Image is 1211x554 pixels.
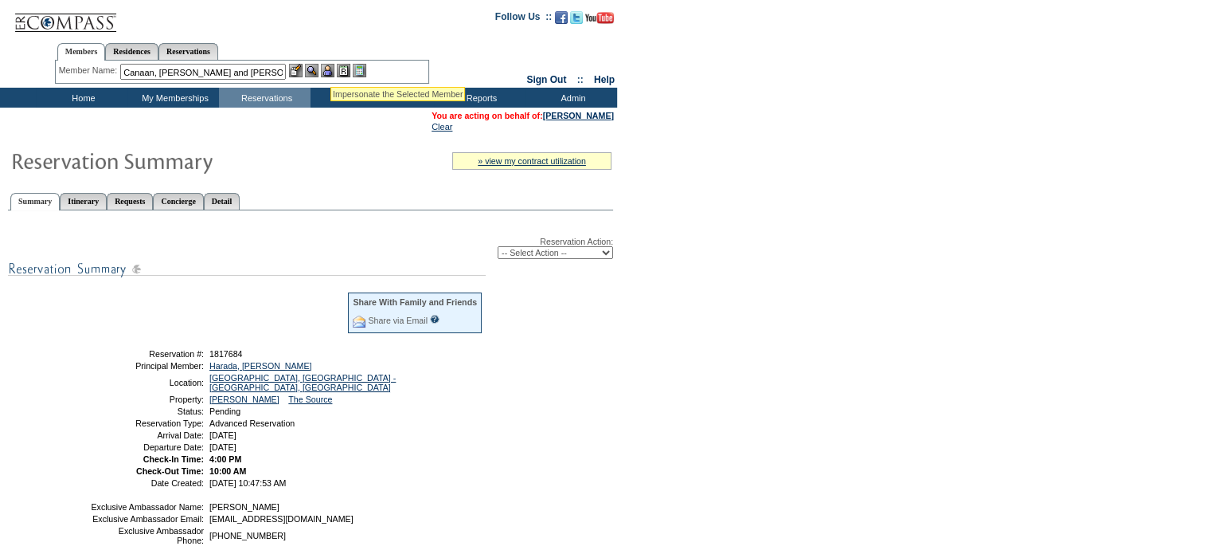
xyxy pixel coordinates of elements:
[8,237,613,259] div: Reservation Action:
[353,297,477,307] div: Share With Family and Friends
[209,478,286,488] span: [DATE] 10:47:53 AM
[209,361,312,371] a: Harada, [PERSON_NAME]
[90,478,204,488] td: Date Created:
[90,418,204,428] td: Reservation Type:
[434,88,525,108] td: Reports
[10,144,329,176] img: Reservaton Summary
[543,111,614,120] a: [PERSON_NAME]
[209,418,295,428] span: Advanced Reservation
[209,466,246,476] span: 10:00 AM
[430,315,439,324] input: What is this?
[209,395,279,404] a: [PERSON_NAME]
[8,259,486,279] img: subTtlResSummary.gif
[368,316,428,325] a: Share via Email
[90,407,204,416] td: Status:
[143,454,204,464] strong: Check-In Time:
[353,64,366,77] img: b_calculator.gif
[219,88,311,108] td: Reservations
[337,64,350,77] img: Reservations
[90,442,204,452] td: Departure Date:
[495,10,552,29] td: Follow Us ::
[90,361,204,371] td: Principal Member:
[585,16,614,26] a: Subscribe to our YouTube Channel
[90,430,204,440] td: Arrival Date:
[570,16,583,26] a: Follow us on Twitter
[432,122,452,132] a: Clear
[432,111,614,120] span: You are acting on behalf of:
[577,74,584,85] span: ::
[289,64,303,77] img: b_edit.gif
[204,193,240,210] a: Detail
[10,193,60,210] a: Summary
[127,88,219,108] td: My Memberships
[209,407,240,416] span: Pending
[153,193,203,210] a: Concierge
[90,502,204,512] td: Exclusive Ambassador Name:
[107,193,153,210] a: Requests
[311,88,434,108] td: Vacation Collection
[209,502,279,512] span: [PERSON_NAME]
[60,193,107,210] a: Itinerary
[525,88,617,108] td: Admin
[333,89,463,99] div: Impersonate the Selected Member
[526,74,566,85] a: Sign Out
[90,373,204,392] td: Location:
[90,526,204,545] td: Exclusive Ambassador Phone:
[209,531,286,540] span: [PHONE_NUMBER]
[288,395,332,404] a: The Source
[478,156,586,166] a: » view my contract utilization
[209,349,243,359] span: 1817684
[105,43,158,60] a: Residences
[555,11,568,24] img: Become our fan on Facebook
[585,12,614,24] img: Subscribe to our YouTube Channel
[305,64,318,77] img: View
[209,514,354,524] span: [EMAIL_ADDRESS][DOMAIN_NAME]
[555,16,568,26] a: Become our fan on Facebook
[90,349,204,359] td: Reservation #:
[209,442,236,452] span: [DATE]
[321,64,334,77] img: Impersonate
[59,64,120,77] div: Member Name:
[209,430,236,440] span: [DATE]
[209,454,241,464] span: 4:00 PM
[570,11,583,24] img: Follow us on Twitter
[90,395,204,404] td: Property:
[36,88,127,108] td: Home
[594,74,615,85] a: Help
[57,43,106,61] a: Members
[136,466,204,476] strong: Check-Out Time:
[209,373,396,392] a: [GEOGRAPHIC_DATA], [GEOGRAPHIC_DATA] - [GEOGRAPHIC_DATA], [GEOGRAPHIC_DATA]
[158,43,218,60] a: Reservations
[90,514,204,524] td: Exclusive Ambassador Email:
